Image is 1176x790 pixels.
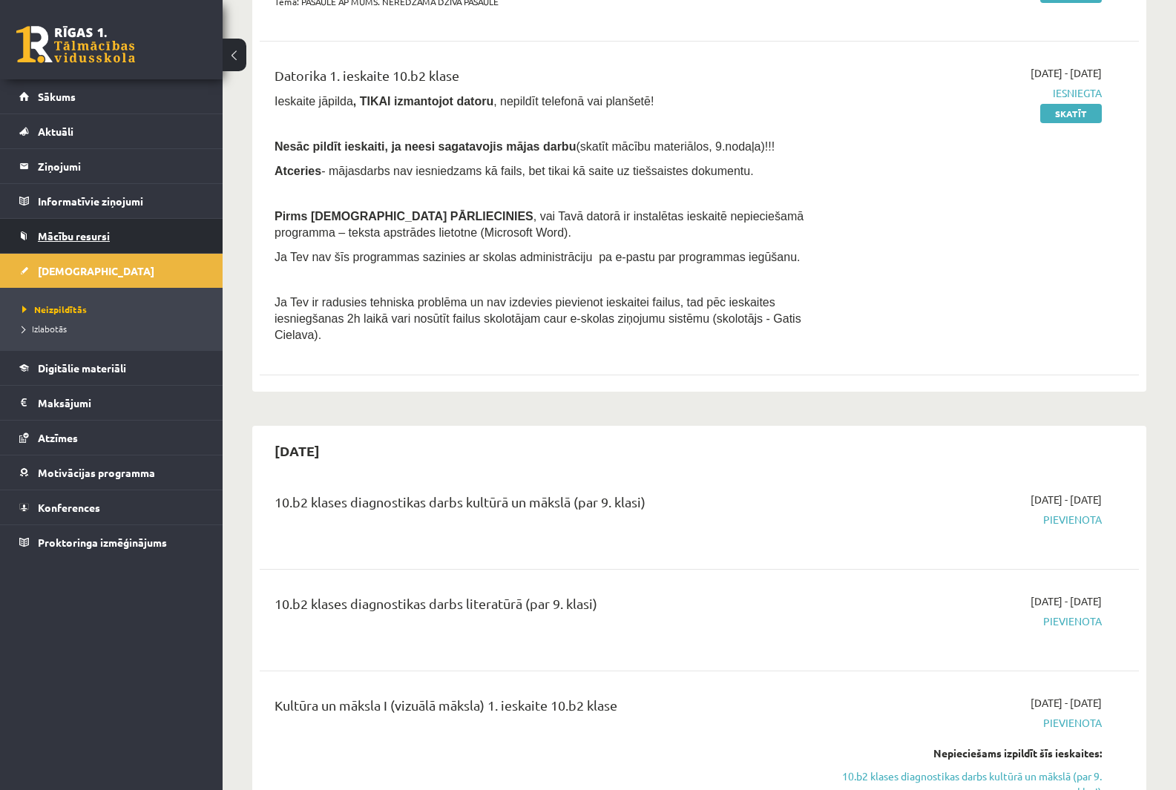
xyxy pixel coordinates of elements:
a: Proktoringa izmēģinājums [19,525,204,559]
span: Atzīmes [38,431,78,444]
a: Sākums [19,79,204,113]
span: Nesāc pildīt ieskaiti, ja neesi sagatavojis mājas darbu [275,140,576,153]
a: Aktuāli [19,114,204,148]
div: 10.b2 klases diagnostikas darbs kultūrā un mākslā (par 9. klasi) [275,492,818,519]
legend: Maksājumi [38,386,204,420]
span: Pirms [DEMOGRAPHIC_DATA] PĀRLIECINIES [275,210,533,223]
span: , vai Tavā datorā ir instalētas ieskaitē nepieciešamā programma – teksta apstrādes lietotne (Micr... [275,210,804,239]
span: Ja Tev ir radusies tehniska problēma un nav izdevies pievienot ieskaitei failus, tad pēc ieskaite... [275,296,801,341]
span: Pievienota [841,512,1102,527]
span: Digitālie materiāli [38,361,126,375]
span: [DATE] - [DATE] [1031,65,1102,81]
b: , TIKAI izmantojot datoru [353,95,493,108]
a: Maksājumi [19,386,204,420]
span: Pievienota [841,613,1102,629]
b: Atceries [275,165,321,177]
a: Konferences [19,490,204,524]
a: Neizpildītās [22,303,208,316]
span: Aktuāli [38,125,73,138]
a: Informatīvie ziņojumi [19,184,204,218]
span: [DEMOGRAPHIC_DATA] [38,264,154,277]
span: Ja Tev nav šīs programmas sazinies ar skolas administrāciju pa e-pastu par programmas iegūšanu. [275,251,800,263]
a: Motivācijas programma [19,455,204,490]
div: Nepieciešams izpildīt šīs ieskaites: [841,745,1102,761]
span: Konferences [38,501,100,514]
div: Kultūra un māksla I (vizuālā māksla) 1. ieskaite 10.b2 klase [275,695,818,722]
div: 10.b2 klases diagnostikas darbs literatūrā (par 9. klasi) [275,593,818,621]
legend: Informatīvie ziņojumi [38,184,204,218]
span: [DATE] - [DATE] [1031,593,1102,609]
span: Mācību resursi [38,229,110,243]
a: Atzīmes [19,421,204,455]
span: Izlabotās [22,323,67,335]
span: (skatīt mācību materiālos, 9.nodaļa)!!! [576,140,775,153]
a: [DEMOGRAPHIC_DATA] [19,254,204,288]
span: [DATE] - [DATE] [1031,695,1102,711]
a: Izlabotās [22,322,208,335]
span: Iesniegta [841,85,1102,101]
legend: Ziņojumi [38,149,204,183]
span: Sākums [38,90,76,103]
a: Rīgas 1. Tālmācības vidusskola [16,26,135,63]
span: Pievienota [841,715,1102,731]
span: - mājasdarbs nav iesniedzams kā fails, bet tikai kā saite uz tiešsaistes dokumentu. [275,165,754,177]
span: Neizpildītās [22,303,87,315]
div: Datorika 1. ieskaite 10.b2 klase [275,65,818,93]
a: Digitālie materiāli [19,351,204,385]
h2: [DATE] [260,433,335,468]
span: Proktoringa izmēģinājums [38,536,167,549]
a: Ziņojumi [19,149,204,183]
span: Motivācijas programma [38,466,155,479]
span: [DATE] - [DATE] [1031,492,1102,507]
a: Mācību resursi [19,219,204,253]
span: Ieskaite jāpilda , nepildīt telefonā vai planšetē! [275,95,654,108]
a: Skatīt [1040,104,1102,123]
